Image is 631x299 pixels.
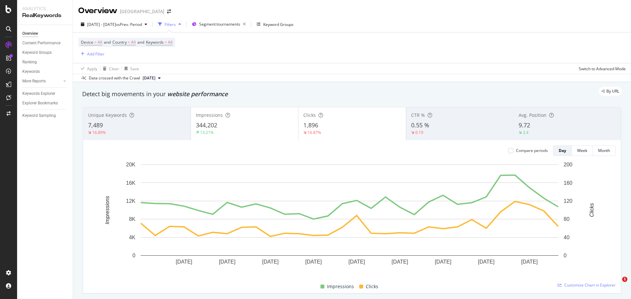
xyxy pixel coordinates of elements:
[98,38,102,47] span: All
[22,100,58,107] div: Explorer Bookmarks
[167,9,171,14] div: arrow-right-arrow-left
[100,63,119,74] button: Clear
[78,50,105,58] button: Add Filter
[196,112,223,118] span: Impressions
[521,259,538,265] text: [DATE]
[262,259,278,265] text: [DATE]
[599,87,622,96] div: legacy label
[88,121,103,129] span: 7,489
[104,39,111,45] span: and
[435,259,451,265] text: [DATE]
[112,39,127,45] span: Country
[598,148,610,153] div: Month
[572,145,593,156] button: Week
[146,39,164,45] span: Keywords
[519,121,530,129] span: 9.72
[606,89,619,93] span: By URL
[88,161,611,275] svg: A chart.
[523,130,528,135] div: 2.4
[303,112,316,118] span: Clicks
[22,78,46,85] div: More Reports
[129,235,135,240] text: 4K
[564,162,573,167] text: 200
[140,74,163,82] button: [DATE]
[411,112,425,118] span: CTR %
[559,148,566,153] div: Day
[564,282,616,288] span: Customize Chart in Explorer
[478,259,494,265] text: [DATE]
[564,235,570,240] text: 40
[589,203,595,217] text: Clicks
[78,63,97,74] button: Apply
[176,259,192,265] text: [DATE]
[128,39,130,45] span: =
[564,180,573,185] text: 160
[22,112,56,119] div: Keyword Sampling
[200,130,214,135] div: 13.21%
[130,66,139,72] div: Save
[327,283,354,290] span: Impressions
[519,112,547,118] span: Avg. Position
[593,145,616,156] button: Month
[263,22,293,27] div: Keyword Groups
[577,148,587,153] div: Week
[366,283,378,290] span: Clicks
[622,277,627,282] span: 1
[87,51,105,57] div: Add Filter
[392,259,408,265] text: [DATE]
[165,39,167,45] span: =
[78,19,150,30] button: [DATE] - [DATE]vsPrev. Period
[22,100,68,107] a: Explorer Bookmarks
[88,112,127,118] span: Unique Keywords
[609,277,624,292] iframe: Intercom live chat
[129,216,135,222] text: 8K
[576,63,626,74] button: Switch to Advanced Mode
[132,253,135,258] text: 0
[22,12,67,19] div: RealKeywords
[22,59,68,66] a: Ranking
[254,19,296,30] button: Keyword Groups
[22,68,68,75] a: Keywords
[22,112,68,119] a: Keyword Sampling
[122,63,139,74] button: Save
[22,68,40,75] div: Keywords
[564,198,573,204] text: 120
[189,19,248,30] button: Segment:tournaments
[22,49,68,56] a: Keyword Groups
[22,5,67,12] div: Analytics
[22,30,68,37] a: Overview
[22,30,38,37] div: Overview
[92,130,106,135] div: 16.89%
[87,66,97,72] div: Apply
[199,21,240,27] span: Segment: tournaments
[155,19,184,30] button: Filters
[120,8,164,15] div: [GEOGRAPHIC_DATA]
[116,22,142,27] span: vs Prev. Period
[131,38,136,47] span: All
[308,130,321,135] div: 16.87%
[564,253,567,258] text: 0
[348,259,365,265] text: [DATE]
[196,121,217,129] span: 344,202
[553,145,572,156] button: Day
[143,75,155,81] span: 2025 Sep. 28th
[78,5,117,16] div: Overview
[87,22,116,27] span: [DATE] - [DATE]
[126,180,136,185] text: 16K
[558,282,616,288] a: Customize Chart in Explorer
[89,75,140,81] div: Data crossed with the Crawl
[137,39,144,45] span: and
[564,216,570,222] text: 80
[22,49,52,56] div: Keyword Groups
[22,78,61,85] a: More Reports
[94,39,97,45] span: =
[126,162,136,167] text: 20K
[22,90,68,97] a: Keywords Explorer
[579,66,626,72] div: Switch to Advanced Mode
[415,130,423,135] div: 0.19
[303,121,318,129] span: 1,896
[22,40,68,47] a: Content Performance
[109,66,119,72] div: Clear
[81,39,93,45] span: Device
